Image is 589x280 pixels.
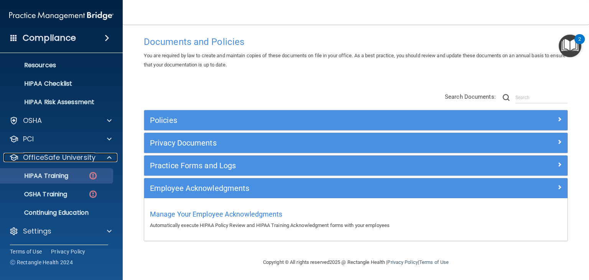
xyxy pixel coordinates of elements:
span: Ⓒ Rectangle Health 2024 [10,258,73,266]
a: Employee Acknowledgments [150,182,562,194]
p: Automatically execute HIPAA Policy Review and HIPAA Training Acknowledgment forms with your emplo... [150,221,562,230]
p: HIPAA Checklist [5,80,110,88]
h4: Compliance [23,33,76,43]
a: Policies [150,114,562,126]
span: Search Documents: [445,93,496,100]
span: You are required by law to create and maintain copies of these documents on file in your office. ... [144,53,566,68]
p: OSHA Training [5,191,67,198]
a: PCI [9,134,112,144]
a: Manage Your Employee Acknowledgments [150,212,283,218]
p: Resources [5,61,110,69]
a: Privacy Policy [387,259,418,265]
a: Practice Forms and Logs [150,159,562,172]
img: ic-search.3b580494.png [503,94,510,101]
p: Settings [23,227,51,236]
a: Terms of Use [10,248,42,255]
h4: Documents and Policies [144,37,568,47]
h5: Privacy Documents [150,139,456,147]
input: Search [515,92,568,103]
a: OSHA [9,116,112,125]
h5: Policies [150,116,456,124]
div: 2 [578,39,581,49]
p: OSHA [23,116,42,125]
a: Privacy Policy [51,248,86,255]
a: Terms of Use [419,259,449,265]
p: PCI [23,134,34,144]
a: Settings [9,227,112,236]
span: Manage Your Employee Acknowledgments [150,210,283,218]
div: Copyright © All rights reserved 2025 @ Rectangle Health | | [216,250,496,275]
h5: Employee Acknowledgments [150,184,456,192]
p: HIPAA Risk Assessment [5,98,110,106]
img: PMB logo [9,8,114,23]
p: OfficeSafe University [23,153,95,162]
h5: Practice Forms and Logs [150,161,456,170]
img: danger-circle.6113f641.png [88,189,98,199]
img: danger-circle.6113f641.png [88,171,98,181]
button: Open Resource Center, 2 new notifications [559,35,581,57]
a: Privacy Documents [150,137,562,149]
a: OfficeSafe University [9,153,112,162]
p: HIPAA Training [5,172,68,180]
p: Continuing Education [5,209,110,217]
